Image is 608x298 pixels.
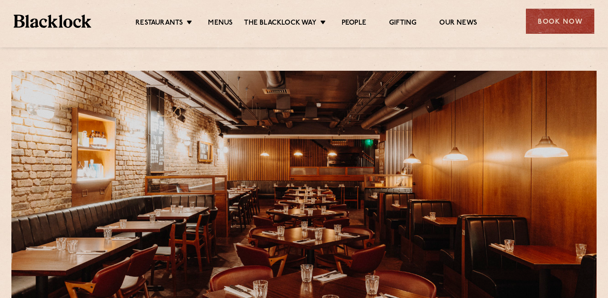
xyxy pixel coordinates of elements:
a: The Blacklock Way [244,19,316,29]
img: BL_Textured_Logo-footer-cropped.svg [14,15,91,28]
a: People [342,19,366,29]
a: Restaurants [135,19,183,29]
div: Book Now [526,9,594,34]
a: Gifting [389,19,416,29]
a: Our News [439,19,477,29]
a: Menus [208,19,233,29]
